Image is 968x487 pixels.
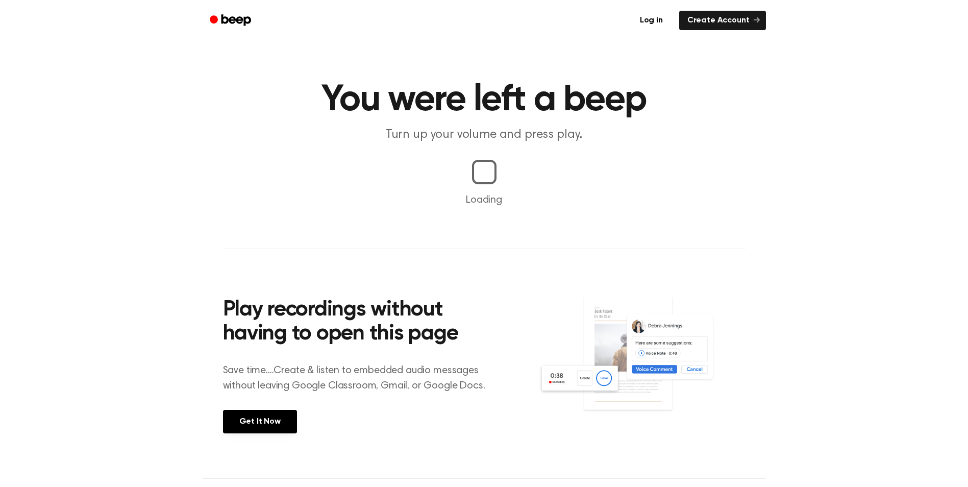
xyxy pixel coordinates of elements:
a: Create Account [679,11,766,30]
h2: Play recordings without having to open this page [223,298,498,347]
a: Log in [630,9,673,32]
p: Loading [12,192,956,208]
p: Turn up your volume and press play. [288,127,680,143]
a: Get It Now [223,410,297,433]
h1: You were left a beep [223,82,746,118]
a: Beep [203,11,260,31]
img: Voice Comments on Docs and Recording Widget [538,295,745,432]
p: Save time....Create & listen to embedded audio messages without leaving Google Classroom, Gmail, ... [223,363,498,394]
